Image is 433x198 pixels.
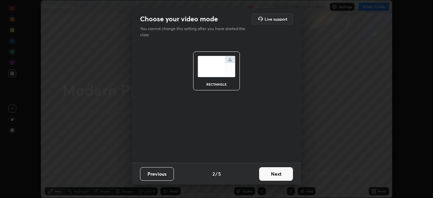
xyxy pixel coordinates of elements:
[265,17,287,21] h5: Live support
[215,170,218,177] h4: /
[203,83,230,86] div: rectangle
[218,170,221,177] h4: 5
[140,167,174,181] button: Previous
[198,56,235,77] img: normalScreenIcon.ae25ed63.svg
[140,26,250,38] p: You cannot change this setting after you have started the class
[212,170,215,177] h4: 2
[259,167,293,181] button: Next
[140,15,218,23] h2: Choose your video mode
